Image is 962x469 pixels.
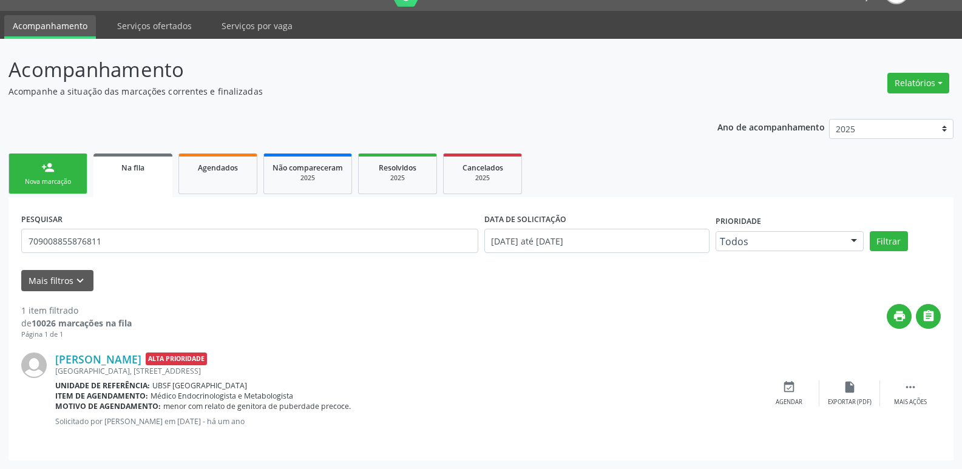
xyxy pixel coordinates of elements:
[55,391,148,401] b: Item de agendamento:
[41,161,55,174] div: person_add
[55,401,161,411] b: Motivo de agendamento:
[55,353,141,366] a: [PERSON_NAME]
[828,398,872,407] div: Exportar (PDF)
[782,380,796,394] i: event_available
[776,398,802,407] div: Agendar
[843,380,856,394] i: insert_drive_file
[720,235,839,248] span: Todos
[21,229,478,253] input: Nome, CNS
[916,304,941,329] button: 
[8,85,670,98] p: Acompanhe a situação das marcações correntes e finalizadas
[152,380,247,391] span: UBSF [GEOGRAPHIC_DATA]
[213,15,301,36] a: Serviços por vaga
[21,304,132,317] div: 1 item filtrado
[379,163,416,173] span: Resolvidos
[55,416,759,427] p: Solicitado por [PERSON_NAME] em [DATE] - há um ano
[21,317,132,329] div: de
[4,15,96,39] a: Acompanhamento
[367,174,428,183] div: 2025
[904,380,917,394] i: 
[121,163,144,173] span: Na fila
[484,210,566,229] label: DATA DE SOLICITAÇÃO
[21,270,93,291] button: Mais filtroskeyboard_arrow_down
[55,380,150,391] b: Unidade de referência:
[73,274,87,288] i: keyboard_arrow_down
[484,229,710,253] input: Selecione um intervalo
[55,366,759,376] div: [GEOGRAPHIC_DATA], [STREET_ADDRESS]
[887,304,912,329] button: print
[151,391,293,401] span: Médico Endocrinologista e Metabologista
[198,163,238,173] span: Agendados
[109,15,200,36] a: Serviços ofertados
[273,174,343,183] div: 2025
[21,210,63,229] label: PESQUISAR
[716,212,761,231] label: Prioridade
[21,353,47,378] img: img
[273,163,343,173] span: Não compareceram
[146,353,207,365] span: Alta Prioridade
[870,231,908,252] button: Filtrar
[887,73,949,93] button: Relatórios
[32,317,132,329] strong: 10026 marcações na fila
[717,119,825,134] p: Ano de acompanhamento
[922,309,935,323] i: 
[8,55,670,85] p: Acompanhamento
[21,329,132,340] div: Página 1 de 1
[462,163,503,173] span: Cancelados
[18,177,78,186] div: Nova marcação
[452,174,513,183] div: 2025
[894,398,927,407] div: Mais ações
[893,309,906,323] i: print
[163,401,351,411] span: menor com relato de genitora de puberdade precoce.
